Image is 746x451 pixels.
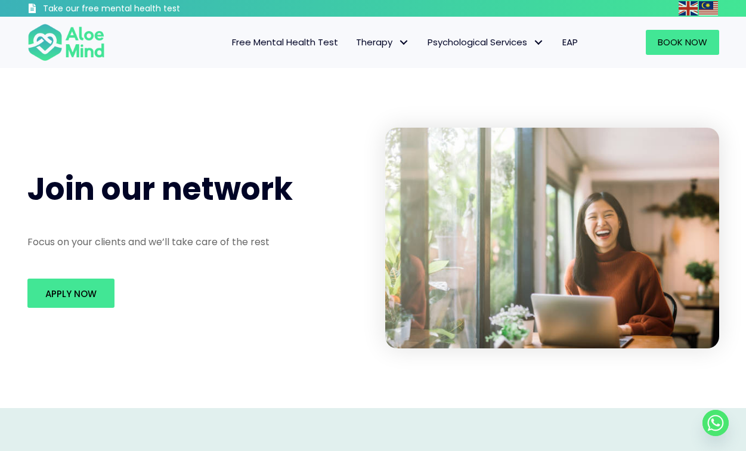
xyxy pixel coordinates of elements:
[27,279,114,308] a: Apply Now
[385,128,719,348] img: Happy young asian girl working at a coffee shop with a laptop
[27,235,361,249] p: Focus on your clients and we’ll take care of the rest
[658,36,707,48] span: Book Now
[562,36,578,48] span: EAP
[646,30,719,55] a: Book Now
[27,3,244,17] a: Take our free mental health test
[356,36,410,48] span: Therapy
[27,23,105,62] img: Aloe mind Logo
[679,1,699,15] a: English
[699,1,718,16] img: ms
[428,36,544,48] span: Psychological Services
[679,1,698,16] img: en
[232,36,338,48] span: Free Mental Health Test
[553,30,587,55] a: EAP
[45,288,97,300] span: Apply Now
[395,34,413,51] span: Therapy: submenu
[223,30,347,55] a: Free Mental Health Test
[702,410,729,436] a: Whatsapp
[347,30,419,55] a: TherapyTherapy: submenu
[27,167,293,211] span: Join our network
[530,34,547,51] span: Psychological Services: submenu
[699,1,719,15] a: Malay
[43,3,244,15] h3: Take our free mental health test
[120,30,587,55] nav: Menu
[419,30,553,55] a: Psychological ServicesPsychological Services: submenu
